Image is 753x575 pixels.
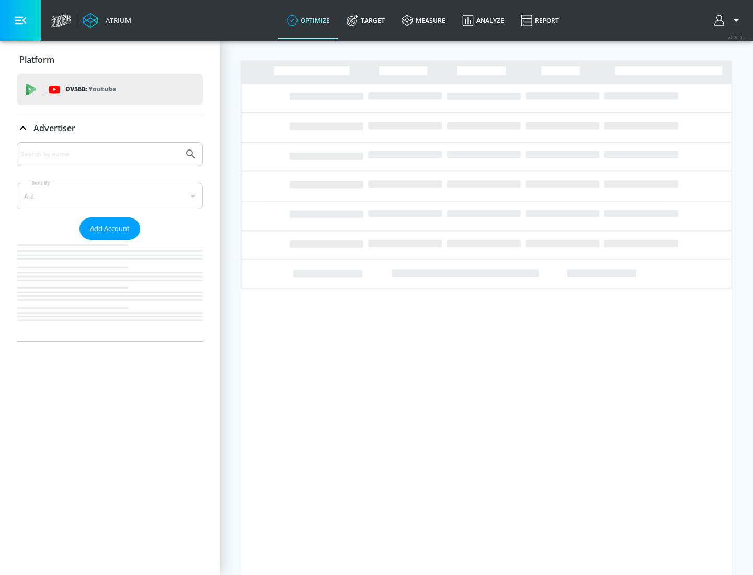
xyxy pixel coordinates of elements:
nav: list of Advertiser [17,240,203,341]
div: Advertiser [17,113,203,143]
div: Advertiser [17,142,203,341]
p: DV360: [65,84,116,95]
div: Atrium [101,16,131,25]
a: Atrium [83,13,131,28]
a: Report [512,2,567,39]
label: Sort By [30,179,52,186]
p: Advertiser [33,122,75,134]
span: v 4.28.0 [728,34,743,40]
p: Platform [19,54,54,65]
div: DV360: Youtube [17,74,203,105]
a: optimize [278,2,338,39]
input: Search by name [21,147,179,161]
span: Add Account [90,223,130,235]
a: Analyze [454,2,512,39]
p: Youtube [88,84,116,95]
button: Add Account [79,217,140,240]
div: Platform [17,45,203,74]
a: Target [338,2,393,39]
a: measure [393,2,454,39]
div: A-Z [17,183,203,209]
